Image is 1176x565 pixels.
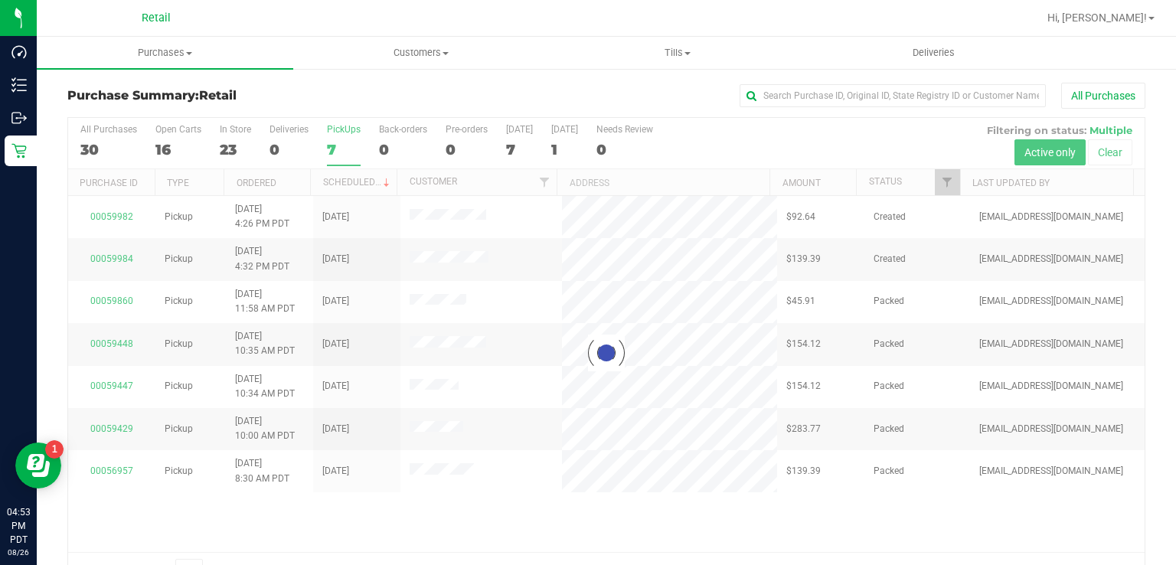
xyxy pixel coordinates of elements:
span: Retail [142,11,171,24]
span: Tills [550,46,805,60]
a: Customers [293,37,550,69]
h3: Purchase Summary: [67,89,426,103]
inline-svg: Inventory [11,77,27,93]
span: Customers [294,46,549,60]
p: 08/26 [7,547,30,558]
inline-svg: Outbound [11,110,27,126]
span: Hi, [PERSON_NAME]! [1047,11,1147,24]
inline-svg: Dashboard [11,44,27,60]
span: Deliveries [892,46,975,60]
iframe: Resource center [15,443,61,488]
button: All Purchases [1061,83,1145,109]
a: Deliveries [805,37,1062,69]
span: Purchases [37,46,293,60]
input: Search Purchase ID, Original ID, State Registry ID or Customer Name... [740,84,1046,107]
p: 04:53 PM PDT [7,505,30,547]
span: Retail [199,88,237,103]
inline-svg: Retail [11,143,27,158]
a: Purchases [37,37,293,69]
a: Tills [550,37,806,69]
iframe: Resource center unread badge [45,440,64,459]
